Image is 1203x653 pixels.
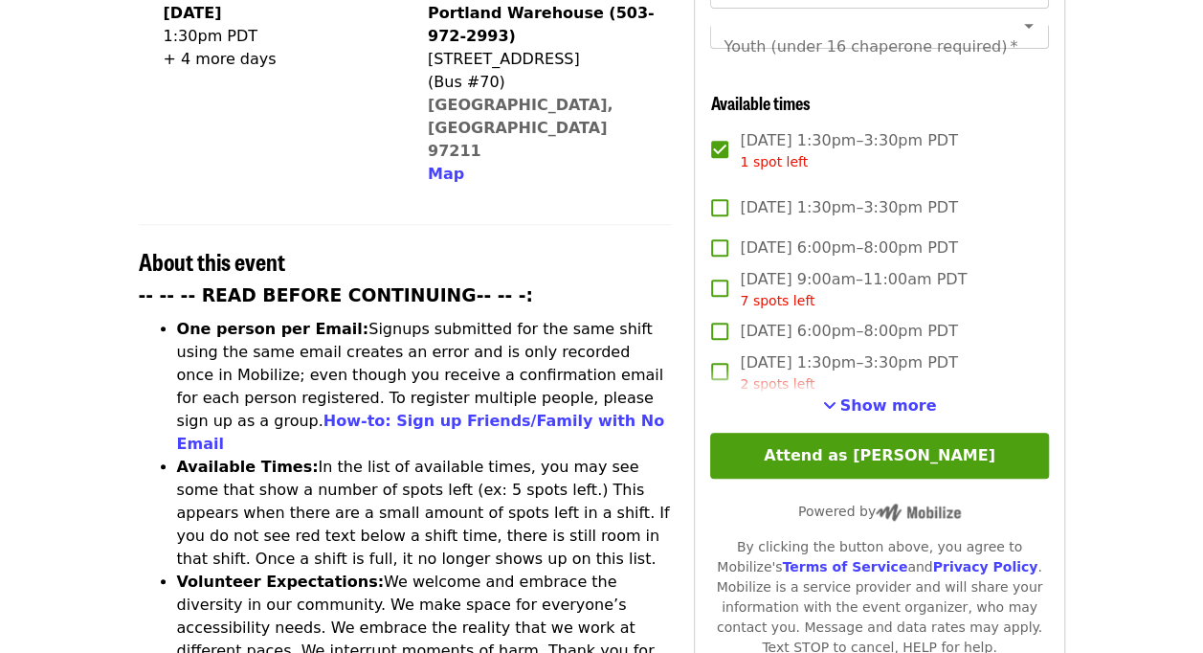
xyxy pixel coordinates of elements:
[710,433,1048,479] button: Attend as [PERSON_NAME]
[428,48,656,71] div: [STREET_ADDRESS]
[428,71,656,94] div: (Bus #70)
[428,4,655,45] strong: Portland Warehouse (503-972-2993)
[177,456,672,571] li: In the list of available times, you may see some that show a number of spots left (ex: 5 spots le...
[139,244,285,278] span: About this event
[740,129,957,172] span: [DATE] 1:30pm–3:30pm PDT
[932,559,1037,574] a: Privacy Policy
[177,573,385,591] strong: Volunteer Expectations:
[177,412,665,453] a: How-to: Sign up Friends/Family with No Email
[740,320,957,343] span: [DATE] 6:00pm–8:00pm PDT
[164,48,277,71] div: + 4 more days
[1015,12,1042,39] button: Open
[740,236,957,259] span: [DATE] 6:00pm–8:00pm PDT
[823,394,937,417] button: See more timeslots
[164,25,277,48] div: 1:30pm PDT
[177,320,369,338] strong: One person per Email:
[840,396,937,415] span: Show more
[740,154,808,169] span: 1 spot left
[876,504,961,521] img: Powered by Mobilize
[740,196,957,219] span: [DATE] 1:30pm–3:30pm PDT
[164,4,222,22] strong: [DATE]
[740,376,814,392] span: 2 spots left
[740,268,967,311] span: [DATE] 9:00am–11:00am PDT
[782,559,907,574] a: Terms of Service
[798,504,961,519] span: Powered by
[428,163,464,186] button: Map
[740,293,814,308] span: 7 spots left
[428,165,464,183] span: Map
[177,318,672,456] li: Signups submitted for the same shift using the same email creates an error and is only recorded o...
[428,96,613,160] a: [GEOGRAPHIC_DATA], [GEOGRAPHIC_DATA] 97211
[177,458,319,476] strong: Available Times:
[740,351,957,394] span: [DATE] 1:30pm–3:30pm PDT
[710,90,810,115] span: Available times
[139,285,533,305] strong: -- -- -- READ BEFORE CONTINUING-- -- -:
